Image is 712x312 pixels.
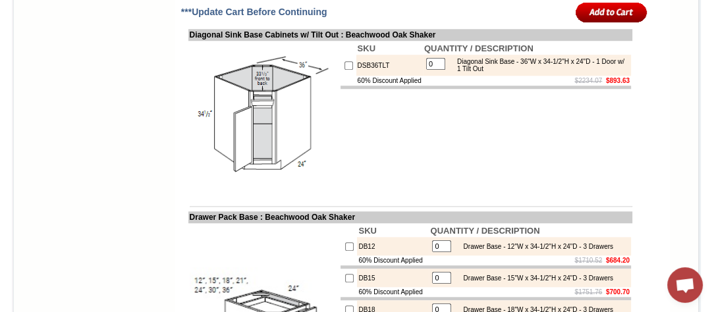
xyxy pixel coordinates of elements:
[113,60,153,74] td: [PERSON_NAME] White Shaker
[451,58,628,72] div: Diagonal Sink Base - 36"W x 34-1/2"H x 24"D - 1 Door w/ 1 Tilt Out
[358,43,375,53] b: SKU
[5,5,133,41] body: Alpha channel not supported: images/WDC2412_JSI_1.5.jpg.png
[356,76,423,86] td: 60% Discount Applied
[190,60,224,73] td: Bellmonte Maple
[456,274,613,282] div: Drawer Base - 15"W x 34-1/2"H x 24"D - 3 Drawers
[576,1,647,23] input: Add to Cart
[188,29,632,41] td: Diagonal Sink Base Cabinets w/ Tilt Out : Beachwood Oak Shaker
[456,243,613,250] div: Drawer Base - 12"W x 34-1/2"H x 24"D - 3 Drawers
[111,37,113,38] img: spacer.gif
[574,288,602,296] s: $1751.76
[181,7,327,17] span: ***Update Cart Before Continuing
[606,77,630,84] b: $893.63
[224,37,226,38] img: spacer.gif
[153,37,155,38] img: spacer.gif
[188,37,190,38] img: spacer.gif
[190,42,338,190] img: Diagonal Sink Base Cabinets w/ Tilt Out
[358,226,376,236] b: SKU
[356,55,423,76] td: DSB36TLT
[574,257,602,264] s: $1710.52
[357,237,429,255] td: DB12
[34,37,36,38] img: spacer.gif
[606,288,630,296] b: $700.70
[424,43,534,53] b: QUANTITY / DESCRIPTION
[36,60,69,73] td: Alabaster Shaker
[606,257,630,264] b: $684.20
[226,60,266,74] td: [PERSON_NAME] Blue Shaker
[667,267,703,303] div: Open chat
[574,77,602,84] s: $2234.07
[69,37,71,38] img: spacer.gif
[71,60,111,74] td: [PERSON_NAME] Yellow Walnut
[188,211,632,223] td: Drawer Pack Base : Beachwood Oak Shaker
[357,287,429,297] td: 60% Discount Applied
[5,5,62,16] b: FPDF error:
[155,60,188,73] td: Baycreek Gray
[357,255,429,265] td: 60% Discount Applied
[430,226,539,236] b: QUANTITY / DESCRIPTION
[357,269,429,287] td: DB15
